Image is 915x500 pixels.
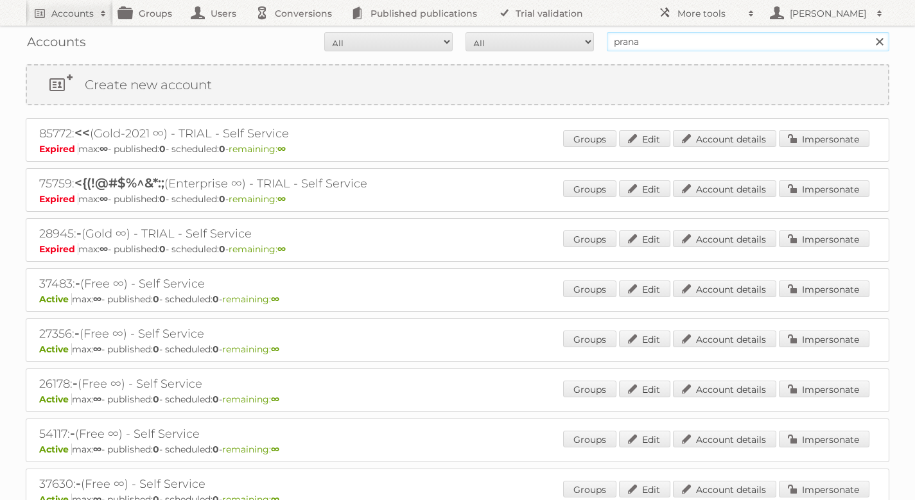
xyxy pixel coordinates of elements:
[100,193,108,205] strong: ∞
[779,331,869,347] a: Impersonate
[563,481,616,497] a: Groups
[229,193,286,205] span: remaining:
[73,375,78,391] span: -
[673,481,776,497] a: Account details
[779,180,869,197] a: Impersonate
[673,280,776,297] a: Account details
[39,275,489,292] h2: 37483: (Free ∞) - Self Service
[563,230,616,247] a: Groups
[74,175,164,191] span: <{(!@#$%^&*:;
[213,444,219,455] strong: 0
[779,230,869,247] a: Impersonate
[222,393,279,405] span: remaining:
[219,143,225,155] strong: 0
[100,143,108,155] strong: ∞
[153,444,159,455] strong: 0
[39,325,489,342] h2: 27356: (Free ∞) - Self Service
[619,230,670,247] a: Edit
[619,381,670,397] a: Edit
[76,225,82,241] span: -
[619,481,670,497] a: Edit
[271,393,279,405] strong: ∞
[563,431,616,447] a: Groups
[93,293,101,305] strong: ∞
[39,143,876,155] p: max: - published: - scheduled: -
[39,193,78,205] span: Expired
[39,243,876,255] p: max: - published: - scheduled: -
[93,343,101,355] strong: ∞
[219,243,225,255] strong: 0
[277,243,286,255] strong: ∞
[76,476,81,491] span: -
[779,280,869,297] a: Impersonate
[673,331,776,347] a: Account details
[619,180,670,197] a: Edit
[779,481,869,497] a: Impersonate
[271,293,279,305] strong: ∞
[153,343,159,355] strong: 0
[39,343,876,355] p: max: - published: - scheduled: -
[673,180,776,197] a: Account details
[39,393,876,405] p: max: - published: - scheduled: -
[271,343,279,355] strong: ∞
[39,426,489,442] h2: 54117: (Free ∞) - Self Service
[213,293,219,305] strong: 0
[563,280,616,297] a: Groups
[229,143,286,155] span: remaining:
[39,444,876,455] p: max: - published: - scheduled: -
[39,343,72,355] span: Active
[563,331,616,347] a: Groups
[673,431,776,447] a: Account details
[159,143,166,155] strong: 0
[39,476,489,492] h2: 37630: (Free ∞) - Self Service
[159,193,166,205] strong: 0
[70,426,75,441] span: -
[153,293,159,305] strong: 0
[673,130,776,147] a: Account details
[39,444,72,455] span: Active
[153,393,159,405] strong: 0
[74,125,90,141] span: <<
[779,381,869,397] a: Impersonate
[39,293,72,305] span: Active
[619,431,670,447] a: Edit
[563,130,616,147] a: Groups
[619,130,670,147] a: Edit
[39,175,489,192] h2: 75759: (Enterprise ∞) - TRIAL - Self Service
[673,230,776,247] a: Account details
[619,331,670,347] a: Edit
[213,393,219,405] strong: 0
[27,65,888,104] a: Create new account
[779,431,869,447] a: Impersonate
[563,180,616,197] a: Groups
[213,343,219,355] strong: 0
[100,243,108,255] strong: ∞
[277,143,286,155] strong: ∞
[51,7,94,20] h2: Accounts
[673,381,776,397] a: Account details
[787,7,870,20] h2: [PERSON_NAME]
[229,243,286,255] span: remaining:
[75,275,80,291] span: -
[563,381,616,397] a: Groups
[277,193,286,205] strong: ∞
[159,243,166,255] strong: 0
[93,444,101,455] strong: ∞
[39,225,489,242] h2: 28945: (Gold ∞) - TRIAL - Self Service
[619,280,670,297] a: Edit
[222,293,279,305] span: remaining:
[39,243,78,255] span: Expired
[222,343,279,355] span: remaining:
[39,293,876,305] p: max: - published: - scheduled: -
[222,444,279,455] span: remaining:
[219,193,225,205] strong: 0
[677,7,742,20] h2: More tools
[39,193,876,205] p: max: - published: - scheduled: -
[271,444,279,455] strong: ∞
[39,375,489,392] h2: 26178: (Free ∞) - Self Service
[74,325,80,341] span: -
[39,125,489,142] h2: 85772: (Gold-2021 ∞) - TRIAL - Self Service
[779,130,869,147] a: Impersonate
[39,143,78,155] span: Expired
[93,393,101,405] strong: ∞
